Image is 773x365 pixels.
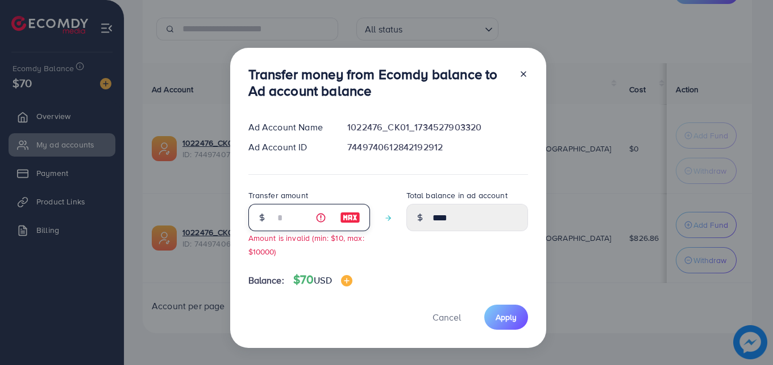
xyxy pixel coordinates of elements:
[406,190,508,201] label: Total balance in ad account
[293,273,352,287] h4: $70
[433,311,461,323] span: Cancel
[248,232,364,256] small: Amount is invalid (min: $10, max: $10000)
[340,211,360,224] img: image
[418,305,475,329] button: Cancel
[338,121,537,134] div: 1022476_CK01_1734527903320
[496,311,517,323] span: Apply
[484,305,528,329] button: Apply
[314,274,331,286] span: USD
[239,121,339,134] div: Ad Account Name
[338,141,537,154] div: 7449740612842192912
[239,141,339,154] div: Ad Account ID
[248,190,308,201] label: Transfer amount
[248,66,510,99] h3: Transfer money from Ecomdy balance to Ad account balance
[341,275,352,286] img: image
[248,274,284,287] span: Balance:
